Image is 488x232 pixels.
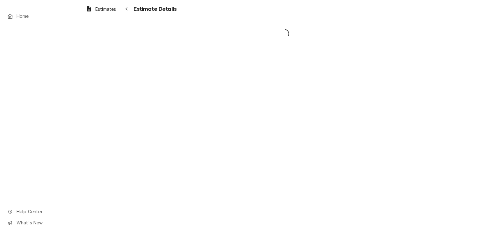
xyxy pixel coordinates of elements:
[17,13,74,19] span: Home
[81,27,488,40] span: Loading...
[95,6,116,12] span: Estimates
[4,206,77,217] a: Go to Help Center
[17,208,73,215] span: Help Center
[4,217,77,228] a: Go to What's New
[83,4,119,14] a: Estimates
[4,11,77,21] a: Home
[121,4,132,14] button: Navigate back
[17,219,73,226] span: What's New
[132,5,177,13] span: Estimate Details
